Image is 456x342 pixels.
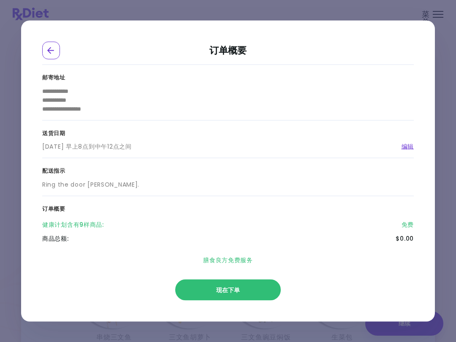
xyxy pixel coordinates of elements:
[395,142,414,151] a: 编辑
[396,234,414,243] div: $0.00
[402,220,414,229] div: 免费
[175,280,281,301] button: 现在下单
[42,158,414,180] h3: 配送指示
[42,180,139,189] div: Ring the door [PERSON_NAME].
[42,220,104,229] div: 健康计划含有9样商品 :
[42,142,132,151] div: [DATE] 早上8点到中午12点之间
[216,286,240,294] span: 现在下单
[42,42,414,65] h2: 订单概要
[42,196,414,218] h3: 订单概要
[42,234,69,243] div: 商品总额 :
[42,65,414,87] h3: 邮寄地址
[42,120,414,142] h3: 送货日期
[42,42,60,60] div: 返回
[42,246,414,275] div: 膳食良方免费服务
